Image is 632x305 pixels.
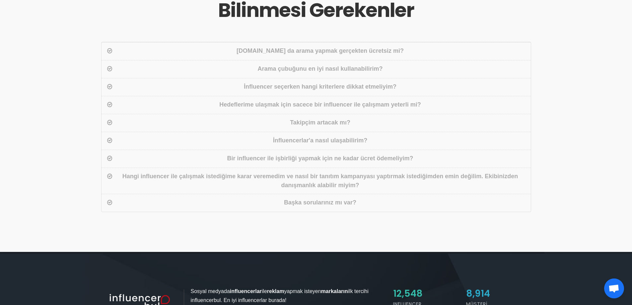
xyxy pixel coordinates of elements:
strong: markaların [321,288,348,294]
div: İnfluencerlar'a nasıl ulaşabilirim? [114,136,527,146]
div: Arama çubuğunu en iyi nasıl kullanabilirim? [114,64,527,74]
strong: reklam [267,288,284,294]
div: İnfluencer seçerken hangi kriterlere dikkat etmeliyim? [114,82,527,92]
span: 12,548 [393,287,423,300]
div: Bir influencer ile işbirliği yapmak için ne kadar ücret ödemeliyim? [114,154,527,164]
span: 8,914 [466,287,490,300]
div: Takipçim artacak mı? [114,118,527,128]
strong: influencerlar [230,288,262,294]
div: Hangi influencer ile çalışmak istediğime karar veremedim ve nasıl bir tanıtım kampanyası yaptırma... [114,172,527,190]
div: [DOMAIN_NAME] da arama yapmak gerçekten ücretsiz mi? [114,46,527,56]
div: Hedeflerime ulaşmak için sacece bir influencer ile çalışmam yeterli mi? [114,100,527,110]
div: Başka sorularınız mı var? [114,198,527,208]
a: Açık sohbet [604,278,624,298]
p: Sosyal medyada ile yapmak isteyen ilk tercihi influencerbul. En iyi influencerlar burada! [101,287,385,305]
